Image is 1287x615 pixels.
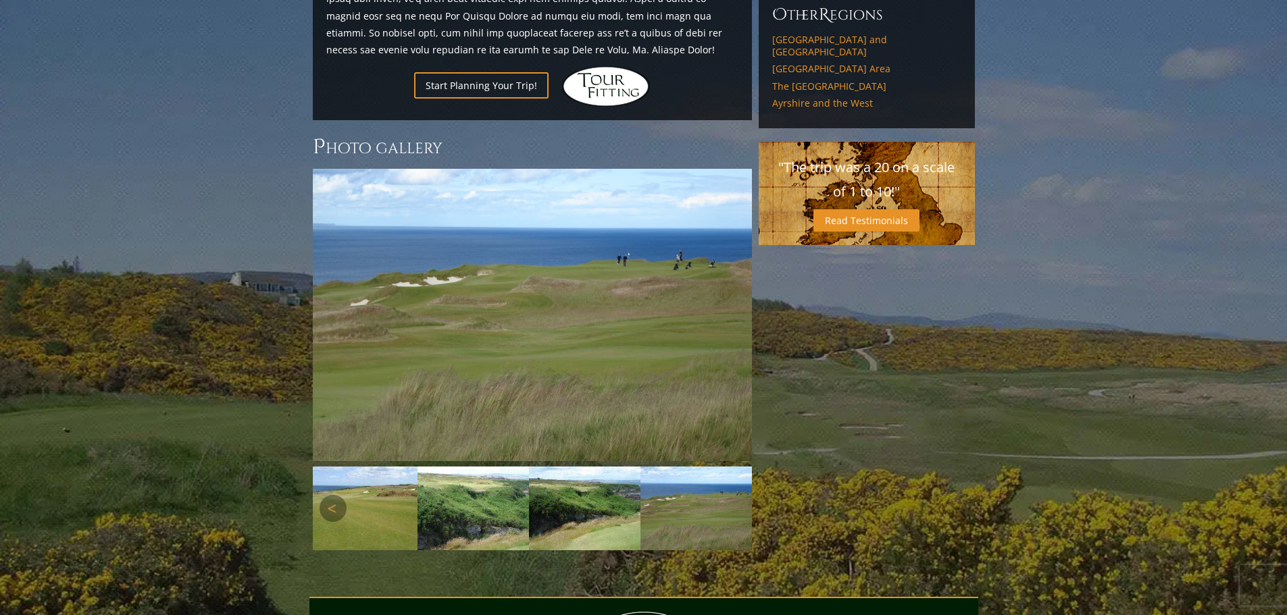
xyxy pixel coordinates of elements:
[772,80,961,92] a: The [GEOGRAPHIC_DATA]
[772,97,961,109] a: Ayrshire and the West
[772,4,787,26] span: O
[819,4,830,26] span: R
[772,155,961,204] p: "The trip was a 20 on a scale of 1 to 10!"
[414,72,549,99] a: Start Planning Your Trip!
[313,134,752,161] h3: Photo Gallery
[562,66,650,107] img: Hidden Links
[813,209,919,232] a: Read Testimonials
[772,4,961,26] h6: ther egions
[772,63,961,75] a: [GEOGRAPHIC_DATA] Area
[320,495,347,522] a: Previous
[772,34,961,57] a: [GEOGRAPHIC_DATA] and [GEOGRAPHIC_DATA]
